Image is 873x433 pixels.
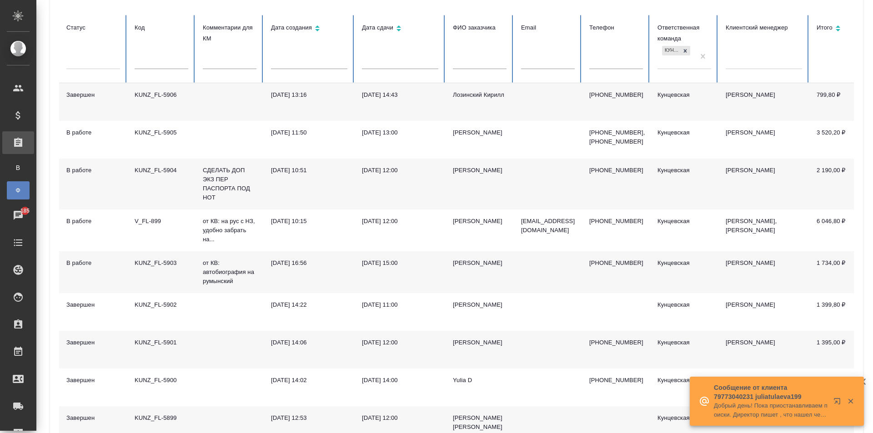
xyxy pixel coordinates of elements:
[135,22,188,33] div: Код
[718,159,809,209] td: [PERSON_NAME]
[521,217,575,235] p: [EMAIL_ADDRESS][DOMAIN_NAME]
[718,331,809,368] td: [PERSON_NAME]
[453,300,507,309] div: [PERSON_NAME]
[66,128,120,137] div: В работе
[589,128,643,146] p: [PHONE_NUMBER], [PHONE_NUMBER]
[362,128,438,137] div: [DATE] 13:00
[657,217,711,226] div: Кунцевская
[453,166,507,175] div: [PERSON_NAME]
[362,300,438,309] div: [DATE] 11:00
[135,166,188,175] div: KUNZ_FL-5904
[718,121,809,159] td: [PERSON_NAME]
[718,251,809,293] td: [PERSON_NAME]
[271,90,347,100] div: [DATE] 13:16
[203,217,256,244] p: от КВ: на рус с НЗ, удобно забрать на...
[453,128,507,137] div: [PERSON_NAME]
[657,259,711,268] div: Кунцевская
[66,22,120,33] div: Статус
[714,401,828,419] p: Добрый день! Пока приостанавливаем поиски. Директор пишет , что нашел человека.Жду результатов согла
[66,338,120,347] div: Завершен
[135,217,188,226] div: V_FL-899
[271,259,347,268] div: [DATE] 16:56
[657,300,711,309] div: Кунцевская
[135,90,188,100] div: KUNZ_FL-5906
[362,413,438,423] div: [DATE] 12:00
[362,259,438,268] div: [DATE] 15:00
[66,90,120,100] div: Завершен
[589,376,643,385] p: [PHONE_NUMBER]
[15,206,35,215] span: 185
[203,259,256,286] p: от КВ: автобиография на румынский
[589,259,643,268] p: [PHONE_NUMBER]
[453,22,507,33] div: ФИО заказчика
[362,22,438,35] div: Сортировка
[657,376,711,385] div: Кунцевская
[362,217,438,226] div: [DATE] 12:00
[589,90,643,100] p: [PHONE_NUMBER]
[718,83,809,121] td: [PERSON_NAME]
[7,181,30,199] a: Ф
[521,22,575,33] div: Email
[714,383,828,401] p: Сообщение от клиента 79773040231 juliatulaeva199
[657,22,711,44] div: Ответственная команда
[726,22,802,33] div: Клиентский менеджер
[828,392,850,414] button: Открыть в новой вкладке
[589,22,643,33] div: Телефон
[7,159,30,177] a: В
[66,166,120,175] div: В работе
[66,300,120,309] div: Завершен
[2,204,34,227] a: 185
[817,22,870,35] div: Сортировка
[135,376,188,385] div: KUNZ_FL-5900
[271,217,347,226] div: [DATE] 10:15
[362,376,438,385] div: [DATE] 14:00
[271,338,347,347] div: [DATE] 14:06
[362,166,438,175] div: [DATE] 12:00
[135,413,188,423] div: KUNZ_FL-5899
[453,90,507,100] div: Лозинский Кирилл
[657,166,711,175] div: Кунцевская
[135,259,188,268] div: KUNZ_FL-5903
[135,338,188,347] div: KUNZ_FL-5901
[453,217,507,226] div: [PERSON_NAME]
[589,217,643,226] p: [PHONE_NUMBER]
[657,338,711,347] div: Кунцевская
[718,293,809,331] td: [PERSON_NAME]
[66,376,120,385] div: Завершен
[657,90,711,100] div: Кунцевская
[589,338,643,347] p: [PHONE_NUMBER]
[362,338,438,347] div: [DATE] 12:00
[841,397,860,405] button: Закрыть
[135,300,188,309] div: KUNZ_FL-5902
[203,22,256,44] div: Комментарии для КМ
[453,259,507,268] div: [PERSON_NAME]
[11,186,25,195] span: Ф
[453,376,507,385] div: Yulia D
[271,300,347,309] div: [DATE] 14:22
[271,128,347,137] div: [DATE] 11:50
[718,209,809,251] td: [PERSON_NAME], [PERSON_NAME]
[203,166,256,202] p: СДЕЛАТЬ ДОП ЭКЗ ПЕР ПАСПОРТА ПОД НОТ
[662,46,680,55] div: Кунцевская
[135,128,188,137] div: KUNZ_FL-5905
[271,376,347,385] div: [DATE] 14:02
[271,22,347,35] div: Сортировка
[66,217,120,226] div: В работе
[271,166,347,175] div: [DATE] 10:51
[657,128,711,137] div: Кунцевская
[362,90,438,100] div: [DATE] 14:43
[718,368,809,406] td: [PERSON_NAME]
[66,259,120,268] div: В работе
[657,413,711,423] div: Кунцевская
[453,338,507,347] div: [PERSON_NAME]
[589,166,643,175] p: [PHONE_NUMBER]
[271,413,347,423] div: [DATE] 12:53
[11,163,25,172] span: В
[66,413,120,423] div: Завершен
